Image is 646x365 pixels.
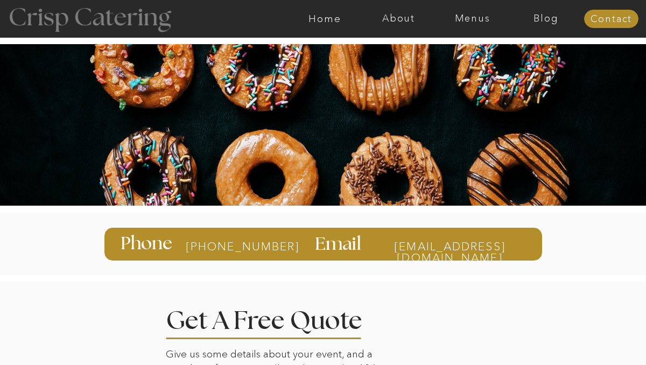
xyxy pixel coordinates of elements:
a: Blog [509,13,583,24]
h3: Email [315,235,364,252]
a: Menus [436,13,509,24]
a: Home [288,13,362,24]
a: [PHONE_NUMBER] [186,241,271,252]
a: Contact [584,14,638,25]
a: About [362,13,436,24]
a: [EMAIL_ADDRESS][DOMAIN_NAME] [373,241,526,251]
h2: Get A Free Quote [166,308,395,328]
h3: Phone [121,235,175,253]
